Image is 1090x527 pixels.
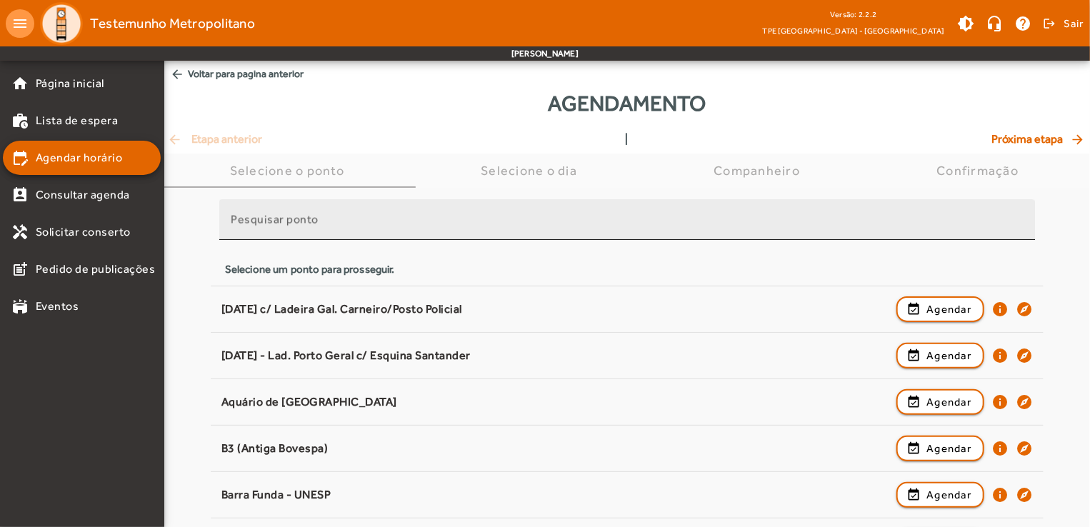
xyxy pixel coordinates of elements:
mat-icon: home [11,75,29,92]
span: Agendar horário [36,149,123,166]
span: Sair [1064,12,1084,35]
mat-icon: perm_contact_calendar [11,186,29,204]
div: Versão: 2.2.2 [763,6,944,24]
mat-icon: post_add [11,261,29,278]
span: Agendamento [549,87,706,119]
mat-icon: edit_calendar [11,149,29,166]
a: Testemunho Metropolitano [34,2,255,45]
span: Agendar [926,486,971,503]
mat-icon: info [991,486,1009,503]
span: Lista de espera [36,112,119,129]
span: Pedido de publicações [36,261,156,278]
div: B3 (Antiga Bovespa) [221,441,890,456]
button: Agendar [896,343,984,368]
div: Selecione um ponto para prosseguir. [225,261,1029,277]
button: Agendar [896,296,984,322]
mat-icon: explore [1016,486,1033,503]
span: | [626,131,629,148]
span: Solicitar conserto [36,224,131,241]
div: [DATE] c/ Ladeira Gal. Carneiro/Posto Policial [221,302,890,317]
div: Companheiro [714,164,806,178]
span: TPE [GEOGRAPHIC_DATA] - [GEOGRAPHIC_DATA] [763,24,944,38]
button: Agendar [896,482,984,508]
span: Agendar [926,440,971,457]
mat-icon: explore [1016,347,1033,364]
div: Selecione o dia [481,164,583,178]
div: Confirmação [937,164,1025,178]
div: Barra Funda - UNESP [221,488,890,503]
mat-icon: work_history [11,112,29,129]
div: [DATE] - Lad. Porto Geral c/ Esquina Santander [221,348,890,363]
mat-icon: explore [1016,393,1033,411]
mat-icon: info [991,440,1009,457]
mat-icon: handyman [11,224,29,241]
button: Agendar [896,389,984,415]
span: Agendar [926,301,971,318]
span: Testemunho Metropolitano [90,12,255,35]
mat-icon: explore [1016,440,1033,457]
div: Aquário de [GEOGRAPHIC_DATA] [221,395,890,410]
mat-icon: info [991,347,1009,364]
span: Consultar agenda [36,186,130,204]
span: Próxima etapa [991,131,1087,148]
mat-label: Pesquisar ponto [231,213,319,226]
span: Página inicial [36,75,104,92]
button: Agendar [896,436,984,461]
img: Logo TPE [40,2,83,45]
span: Eventos [36,298,79,315]
button: Sair [1041,13,1084,34]
mat-icon: arrow_forward [1070,132,1087,146]
mat-icon: explore [1016,301,1033,318]
div: Selecione o ponto [230,164,350,178]
span: Voltar para pagina anterior [164,61,1090,87]
mat-icon: info [991,301,1009,318]
span: Agendar [926,347,971,364]
mat-icon: arrow_back [170,67,184,81]
mat-icon: stadium [11,298,29,315]
mat-icon: info [991,393,1009,411]
span: Agendar [926,393,971,411]
mat-icon: menu [6,9,34,38]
